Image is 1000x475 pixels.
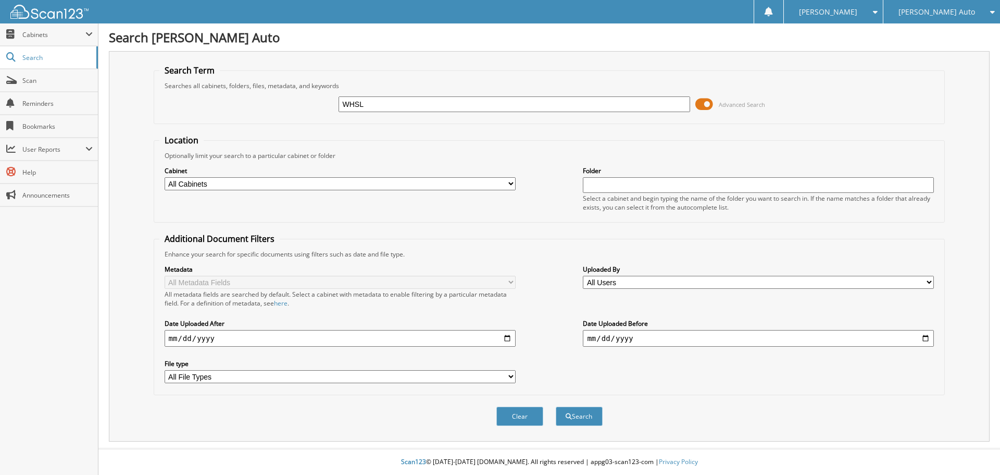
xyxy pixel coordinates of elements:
legend: Location [159,135,204,146]
span: Scan [22,76,93,85]
a: here [274,299,287,308]
div: Enhance your search for specific documents using filters such as date and file type. [159,250,940,259]
legend: Search Term [159,65,220,76]
label: File type [165,359,516,368]
a: Privacy Policy [659,457,698,466]
div: Select a cabinet and begin typing the name of the folder you want to search in. If the name match... [583,194,934,212]
span: [PERSON_NAME] Auto [898,9,975,15]
label: Cabinet [165,166,516,175]
span: [PERSON_NAME] [799,9,857,15]
label: Uploaded By [583,265,934,274]
div: All metadata fields are searched by default. Select a cabinet with metadata to enable filtering b... [165,290,516,308]
input: start [165,330,516,347]
button: Clear [496,407,543,426]
span: Advanced Search [719,101,765,108]
div: © [DATE]-[DATE] [DOMAIN_NAME]. All rights reserved | appg03-scan123-com | [98,449,1000,475]
img: scan123-logo-white.svg [10,5,89,19]
span: Cabinets [22,30,85,39]
span: Help [22,168,93,177]
span: Bookmarks [22,122,93,131]
div: Optionally limit your search to a particular cabinet or folder [159,151,940,160]
div: Searches all cabinets, folders, files, metadata, and keywords [159,81,940,90]
span: User Reports [22,145,85,154]
legend: Additional Document Filters [159,233,280,245]
span: Search [22,53,91,62]
span: Announcements [22,191,93,200]
span: Scan123 [401,457,426,466]
span: Reminders [22,99,93,108]
label: Folder [583,166,934,175]
label: Metadata [165,265,516,274]
label: Date Uploaded After [165,319,516,328]
input: end [583,330,934,347]
label: Date Uploaded Before [583,319,934,328]
h1: Search [PERSON_NAME] Auto [109,29,990,46]
button: Search [556,407,603,426]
